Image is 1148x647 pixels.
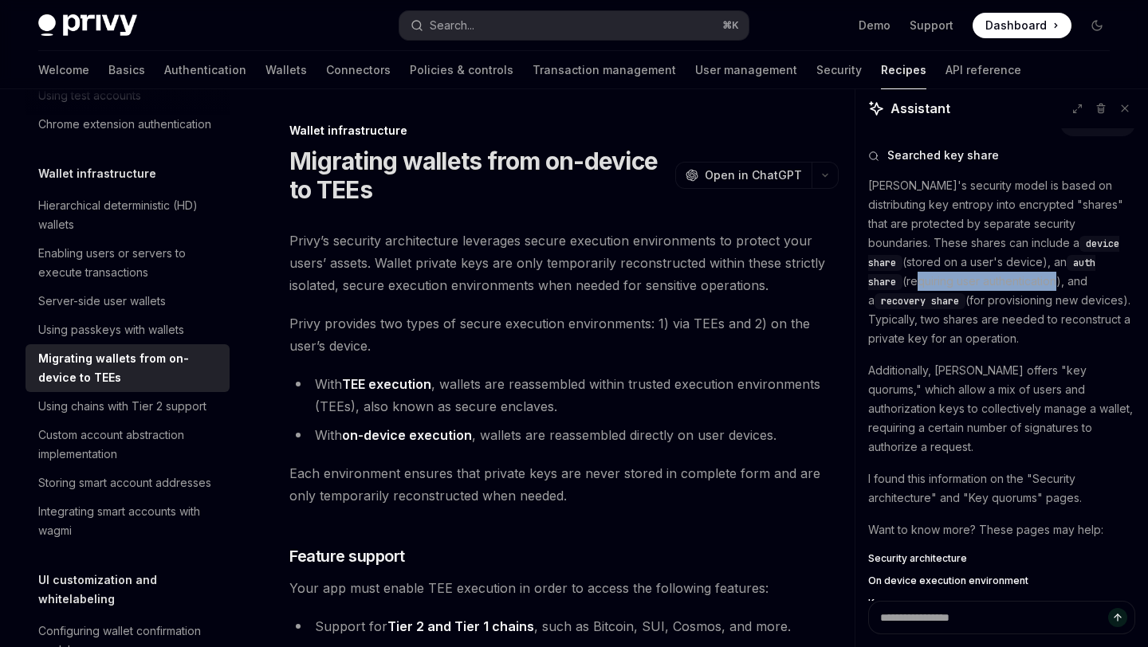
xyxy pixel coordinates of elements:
div: Using chains with Tier 2 support [38,397,206,416]
button: Send message [1108,608,1127,627]
a: Integrating smart accounts with wagmi [26,497,230,545]
button: Searched key share [868,147,1135,163]
a: Using passkeys with wallets [26,316,230,344]
li: With , wallets are reassembled directly on user devices. [289,424,839,446]
div: Integrating smart accounts with wagmi [38,502,220,540]
img: dark logo [38,14,137,37]
button: Search...⌘K [399,11,748,40]
a: Security [816,51,862,89]
a: User management [695,51,797,89]
a: Security architecture [868,552,1135,565]
span: ⌘ K [722,19,739,32]
span: recovery share [881,295,959,308]
span: On device execution environment [868,574,1028,587]
a: Welcome [38,51,89,89]
span: Dashboard [985,18,1047,33]
a: Chrome extension authentication [26,110,230,139]
div: Search... [430,16,474,35]
h5: UI customization and whitelabeling [38,571,230,609]
a: API reference [946,51,1021,89]
div: Hierarchical deterministic (HD) wallets [38,196,220,234]
h5: Wallet infrastructure [38,164,156,183]
h1: Migrating wallets from on-device to TEEs [289,147,669,204]
li: With , wallets are reassembled within trusted execution environments (TEEs), also known as secure... [289,373,839,418]
div: Wallet infrastructure [289,123,839,139]
a: Basics [108,51,145,89]
span: Each environment ensures that private keys are never stored in complete form and are only tempora... [289,462,839,507]
div: Storing smart account addresses [38,473,211,492]
button: Toggle dark mode [1084,13,1110,38]
a: Migrating wallets from on-device to TEEs [26,344,230,392]
a: Connectors [326,51,391,89]
span: Open in ChatGPT [705,167,802,183]
span: Feature support [289,545,405,567]
a: On device execution environment [868,574,1135,587]
div: Chrome extension authentication [38,115,211,134]
span: Assistant [890,99,950,118]
div: Server-side user wallets [38,292,166,311]
div: Using passkeys with wallets [38,320,184,339]
span: Privy’s security architecture leverages secure execution environments to protect your users’ asse... [289,229,839,296]
div: Migrating wallets from on-device to TEEs [38,349,220,387]
a: TEE execution [342,376,431,393]
p: Want to know more? These pages may help: [868,520,1135,539]
a: Recipes [881,51,926,89]
div: Enabling users or servers to execute transactions [38,244,220,282]
a: Server-side user wallets [26,287,230,316]
a: Enabling users or servers to execute transactions [26,239,230,287]
a: Using chains with Tier 2 support [26,392,230,421]
button: Open in ChatGPT [675,162,812,189]
a: Demo [859,18,890,33]
a: Transaction management [533,51,676,89]
a: Dashboard [973,13,1071,38]
p: Additionally, [PERSON_NAME] offers "key quorums," which allow a mix of users and authorization ke... [868,361,1135,457]
a: Policies & controls [410,51,513,89]
a: Storing smart account addresses [26,469,230,497]
p: [PERSON_NAME]'s security model is based on distributing key entropy into encrypted "shares" that ... [868,176,1135,348]
a: on-device execution [342,427,472,444]
a: Authentication [164,51,246,89]
div: Custom account abstraction implementation [38,425,220,464]
a: Wallets [265,51,307,89]
p: I found this information on the "Security architecture" and "Key quorums" pages. [868,469,1135,508]
span: Security architecture [868,552,967,565]
span: Key quorums [868,597,931,610]
span: Privy provides two types of secure execution environments: 1) via TEEs and 2) on the user’s device. [289,312,839,357]
span: Searched key share [887,147,999,163]
a: Hierarchical deterministic (HD) wallets [26,191,230,239]
a: Custom account abstraction implementation [26,421,230,469]
a: Key quorums [868,597,1135,610]
a: Support [910,18,953,33]
span: Your app must enable TEE execution in order to access the following features: [289,577,839,599]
